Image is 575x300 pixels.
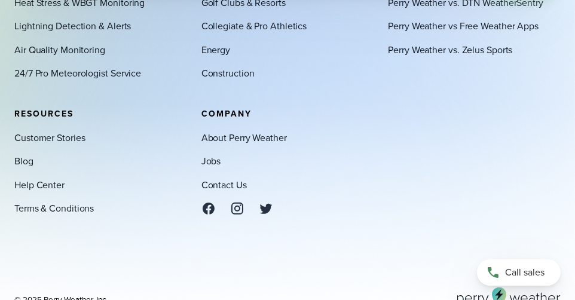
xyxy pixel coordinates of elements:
a: Perry Weather vs. Zelus Sports [388,43,512,57]
span: Call sales [505,265,545,280]
span: Company [201,108,252,120]
span: Resources [14,108,74,120]
a: Help Center [14,178,65,192]
a: Jobs [201,154,221,169]
a: Blog [14,154,33,169]
a: Perry Weather vs Free Weather Apps [388,19,539,33]
a: Customer Stories [14,131,85,145]
a: Energy [201,43,230,57]
a: Construction [201,66,255,81]
a: About Perry Weather [201,131,287,145]
a: Air Quality Monitoring [14,43,105,57]
a: Collegiate & Pro Athletics [201,19,307,33]
a: 24/7 Pro Meteorologist Service [14,66,141,81]
a: Lightning Detection & Alerts [14,19,131,33]
a: Call sales [477,259,561,286]
a: Terms & Conditions [14,201,94,216]
a: Contact Us [201,178,247,192]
